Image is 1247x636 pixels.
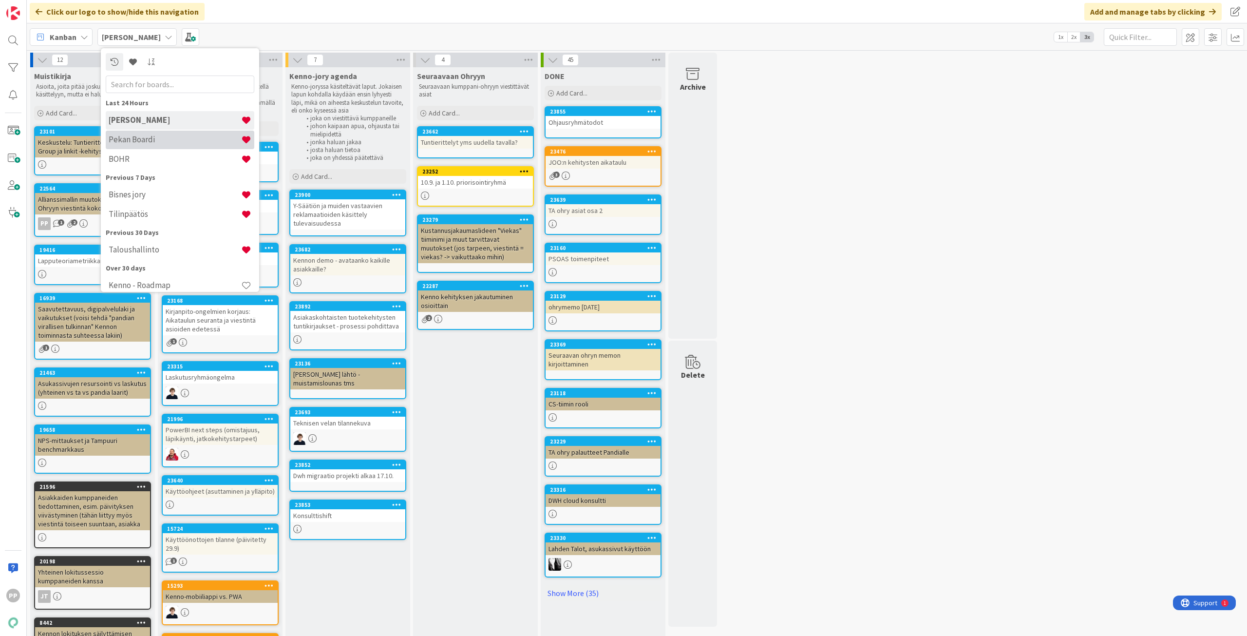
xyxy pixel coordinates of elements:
[418,136,533,149] div: Tuntierittelyt yms uudella tavalla?
[39,619,150,626] div: 8442
[546,398,661,410] div: CS-tiimin rooli
[546,485,661,507] div: 23316DWH cloud konsultti
[550,245,661,251] div: 23160
[546,558,661,571] div: KV
[301,154,405,162] li: joka on yhdessä päätettävä
[163,386,278,399] div: MT
[418,282,533,290] div: 22287
[546,301,661,313] div: ohrymemo [DATE]
[39,185,150,192] div: 22564
[51,4,53,12] div: 1
[35,557,150,566] div: 20198
[548,558,561,571] img: KV
[71,219,77,226] span: 2
[163,485,278,498] div: Käyttöohjeet (asuttaminen ja ylläpito)
[35,294,150,303] div: 16939
[163,606,278,618] div: MT
[167,525,278,532] div: 15724
[35,303,150,342] div: Saavutettavuus, digipalvelulaki ja vaikutukset (voisi tehdä "pandian virallisen tulkinnan" Kennon...
[550,390,661,397] div: 23118
[290,432,405,445] div: MT
[550,535,661,541] div: 23330
[163,415,278,424] div: 21996
[546,292,661,313] div: 23129ohrymemo [DATE]
[290,254,405,275] div: Kennon demo - avataanko kaikille asiakkaille?
[546,147,661,169] div: 23476JOO:n kehitysten aikataulu
[546,349,661,370] div: Seuraavan ohryn memon kirjoittaminen
[35,294,150,342] div: 16939Saavutettavuus, digipalvelulaki ja vaikutukset (voisi tehdä "pandian virallisen tulkinnan" K...
[35,434,150,456] div: NPS-mittaukset ja Tampuuri benchmarkkaus
[43,345,49,351] span: 1
[290,191,405,230] div: 23900Y-Säätiön ja muiden vastaavien reklamaatioiden käsittely tulevaisuudessa
[109,135,241,144] h4: Pekan Boardi
[418,215,533,263] div: 23279Kustannusjakaumaslideen "Viekas" tiiminimi ja muut tarvittavat muutokset (jos tarpeen, viest...
[418,215,533,224] div: 23279
[546,340,661,349] div: 23369
[1084,3,1222,20] div: Add and manage tabs by clicking
[163,476,278,498] div: 23640Käyttöohjeet (asuttaminen ja ylläpito)
[435,54,451,66] span: 4
[550,196,661,203] div: 23639
[35,193,150,214] div: Allianssimallin muutokset 2026 - Ohryyn viestintä kokonaisuudesta
[163,362,278,384] div: 23315Laskutusryhmäongelma
[163,296,278,305] div: 23168
[546,389,661,410] div: 23118CS-tiimin rooli
[35,127,150,136] div: 23101
[550,148,661,155] div: 23476
[35,217,150,230] div: PP
[556,89,587,97] span: Add Card...
[680,81,706,93] div: Archive
[35,184,150,193] div: 22564
[39,558,150,565] div: 20198
[546,147,661,156] div: 23476
[102,32,161,42] b: [PERSON_NAME]
[290,417,405,429] div: Teknisen velan tilannekuva
[109,115,241,125] h4: [PERSON_NAME]
[546,437,661,459] div: 23229TA ohry palautteet Pandialle
[546,389,661,398] div: 23118
[109,209,241,219] h4: Tilinpäätös
[546,542,661,555] div: Lahden Talot, asukassivut käyttöön
[1054,32,1067,42] span: 1x
[36,83,149,99] p: Asioita, joita pitää joskus ottaa käsittelyyn, mutta ei haluta unohtaa.
[170,338,177,345] span: 1
[418,282,533,312] div: 22287Kenno kehityksen jakautuminen osioittain
[290,461,405,469] div: 23852
[163,581,278,590] div: 15293
[290,501,405,509] div: 23853
[163,590,278,603] div: Kenno-mobiiliappi vs. PWA
[295,409,405,416] div: 23693
[290,509,405,522] div: Konsulttishift
[301,115,405,122] li: joka on viestittävä kumppaneille
[34,71,71,81] span: Muistikirja
[35,425,150,434] div: 19658
[35,482,150,530] div: 21596Asiakkaiden kumppaneiden tiedottaminen, esim. päivityksen viivästyminen (tähän liittyy myös ...
[38,217,51,230] div: PP
[291,83,404,115] p: Kenno-joryssa käsiteltävät laput. Jokaisen lapun kohdalla käydään ensin lyhyesti läpi, mikä on ai...
[35,590,150,603] div: JT
[295,303,405,310] div: 23892
[35,482,150,491] div: 21596
[290,368,405,389] div: [PERSON_NAME] lähtö - muistamislounas tms
[290,408,405,429] div: 23693Teknisen velan tilannekuva
[418,127,533,149] div: 23662Tuntierittelyt yms uudella tavalla?
[418,176,533,189] div: 10.9. ja 1.10. priorisointiryhmä
[166,448,178,461] img: JS
[167,477,278,484] div: 23640
[167,363,278,370] div: 23315
[39,369,150,376] div: 21463
[546,107,661,116] div: 23855
[417,71,485,81] span: Seuraavaan Ohryyn
[290,469,405,482] div: Dwh migraatio projekti alkaa 17.10.
[163,415,278,445] div: 21996PowerBI next steps (omistajuus, läpikäynti, jatkokehitystarpeet)
[295,246,405,253] div: 23682
[39,247,150,253] div: 19416
[290,359,405,389] div: 23136[PERSON_NAME] lähtö - muistamislounas tms
[6,589,20,602] div: PP
[290,245,405,254] div: 23682
[163,296,278,335] div: 23168Kirjanpito-ongelmien korjaus: Aikataulun seuranta ja viestintä asioiden edetessä
[109,154,241,164] h4: BOHR
[163,362,278,371] div: 23315
[550,293,661,300] div: 23129
[546,292,661,301] div: 23129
